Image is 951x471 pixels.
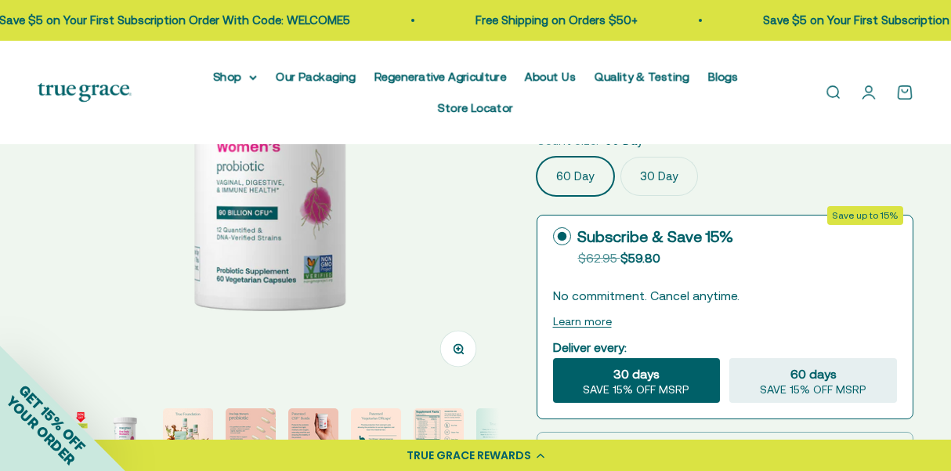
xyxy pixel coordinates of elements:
a: Free Shipping on Orders $50+ [475,13,638,27]
button: Go to item 7 [414,408,464,463]
img: Our probiotics undergo extensive third-party testing at Purity-IQ Inc., a global organization del... [414,408,464,458]
img: Our full product line provides a robust and comprehensive offering for a true foundation of healt... [163,408,213,458]
img: Provide protection from stomach acid, allowing the probiotics to survive digestion and reach the ... [351,408,401,458]
button: Go to item 5 [288,408,338,463]
button: Go to item 3 [163,408,213,463]
img: Protects the probiotic cultures from light, moisture, and oxygen, extending shelf life and ensuri... [288,408,338,458]
span: YOUR ORDER [3,393,78,468]
a: Blogs [708,70,738,83]
a: Quality & Testing [595,70,689,83]
img: Daily Probiotic for Women's Vaginal, Digestive, and Immune Support* - 90 Billion CFU at time of m... [100,408,150,458]
button: Go to item 8 [476,408,526,463]
button: Go to item 2 [100,408,150,463]
img: Every lot of True Grace supplements undergoes extensive third-party testing. Regulation says we d... [476,408,526,458]
a: Regenerative Agriculture [374,70,506,83]
a: About Us [525,70,576,83]
a: Our Packaging [276,70,356,83]
button: Go to item 6 [351,408,401,463]
a: Store Locator [438,101,513,114]
img: - 12 quantified and DNA-verified probiotic cultures to support vaginal, digestive, and immune hea... [226,408,276,458]
div: TRUE GRACE REWARDS [407,447,531,464]
button: Go to item 4 [226,408,276,463]
summary: Shop [213,67,257,86]
span: GET 15% OFF [16,382,89,455]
